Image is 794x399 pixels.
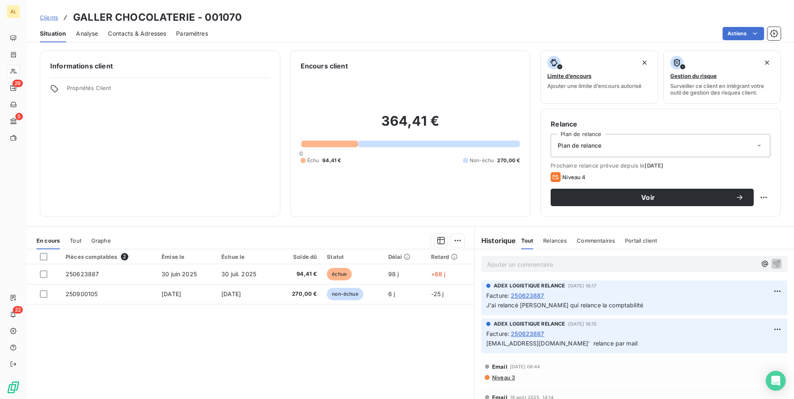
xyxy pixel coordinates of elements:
[431,290,444,297] span: -25 j
[176,29,208,38] span: Paramètres
[108,29,166,38] span: Contacts & Adresses
[301,113,520,138] h2: 364,41 €
[625,237,657,244] span: Portail client
[91,237,111,244] span: Graphe
[7,381,20,394] img: Logo LeanPay
[645,162,663,169] span: [DATE]
[494,320,565,328] span: ADEX LOGISTIQUE RELANCE
[15,113,23,120] span: 5
[510,364,540,369] span: [DATE] 08:44
[388,253,421,260] div: Délai
[521,237,534,244] span: Tout
[670,73,717,79] span: Gestion du risque
[663,51,781,104] button: Gestion du risqueSurveiller ce client en intégrant votre outil de gestion des risques client.
[162,270,197,277] span: 30 juin 2025
[766,371,786,391] div: Open Intercom Messenger
[511,291,544,300] span: 250623887
[66,290,98,297] span: 250900105
[497,157,520,164] span: 270,00 €
[547,83,642,89] span: Ajouter une limite d’encours autorisé
[281,253,317,260] div: Solde dû
[551,162,770,169] span: Prochaine relance prévue depuis le
[7,5,20,18] div: AL
[66,253,152,260] div: Pièces comptables
[486,291,509,300] span: Facture :
[558,141,601,150] span: Plan de relance
[475,236,516,246] h6: Historique
[13,306,23,314] span: 22
[561,194,735,201] span: Voir
[486,302,643,309] span: J'ai relancé [PERSON_NAME] qui relance la comptabilité
[76,29,98,38] span: Analyse
[327,253,378,260] div: Statut
[221,290,241,297] span: [DATE]
[543,237,567,244] span: Relances
[281,290,317,298] span: 270,00 €
[12,80,23,87] span: 29
[492,363,507,370] span: Email
[40,29,66,38] span: Situation
[327,288,363,300] span: non-échue
[221,270,256,277] span: 30 juil. 2025
[568,283,596,288] span: [DATE] 16:17
[322,157,341,164] span: 94,41 €
[511,329,544,338] span: 250623887
[327,268,352,280] span: échue
[221,253,271,260] div: Échue le
[162,253,211,260] div: Émise le
[431,270,446,277] span: +68 j
[50,61,270,71] h6: Informations client
[37,237,60,244] span: En cours
[70,237,81,244] span: Tout
[66,270,99,277] span: 250623887
[540,51,658,104] button: Limite d’encoursAjouter une limite d’encours autorisé
[577,237,615,244] span: Commentaires
[431,253,469,260] div: Retard
[67,85,270,96] span: Propriétés Client
[551,119,770,129] h6: Relance
[121,253,128,260] span: 2
[73,10,242,25] h3: GALLER CHOCOLATERIE - 001070
[388,270,399,277] span: 98 j
[40,14,58,21] span: Clients
[670,83,774,96] span: Surveiller ce client en intégrant votre outil de gestion des risques client.
[162,290,181,297] span: [DATE]
[723,27,764,40] button: Actions
[486,329,509,338] span: Facture :
[307,157,319,164] span: Échu
[281,270,317,278] span: 94,41 €
[470,157,494,164] span: Non-échu
[491,374,515,381] span: Niveau 3
[388,290,395,297] span: 6 j
[40,13,58,22] a: Clients
[547,73,591,79] span: Limite d’encours
[551,189,754,206] button: Voir
[568,321,597,326] span: [DATE] 16:15
[562,174,586,180] span: Niveau 4
[494,282,565,290] span: ADEX LOGISTIQUE RELANCE
[486,340,637,347] span: [EMAIL_ADDRESS][DOMAIN_NAME]' relance par mail
[301,61,348,71] h6: Encours client
[299,150,303,157] span: 0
